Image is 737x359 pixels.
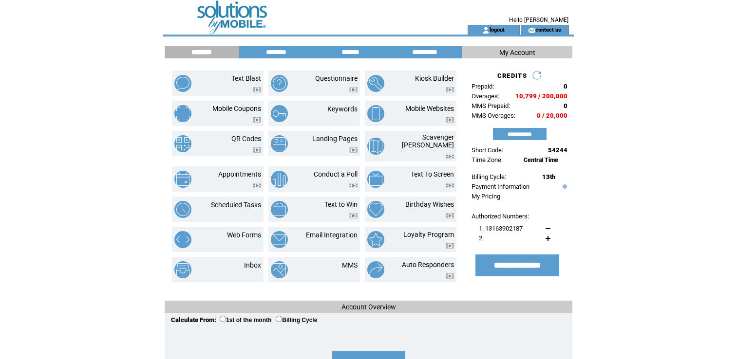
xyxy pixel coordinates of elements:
span: Hello [PERSON_NAME] [509,17,568,23]
span: 54244 [548,146,567,154]
span: Central Time [524,157,558,163]
a: Auto Responders [402,261,454,269]
img: mobile-websites.png [367,105,384,122]
input: 1st of the month [220,316,226,322]
img: contact_us_icon.gif [528,26,535,34]
img: keywords.png [271,105,288,122]
a: Mobile Websites [405,105,454,112]
img: kiosk-builder.png [367,75,384,92]
img: email-integration.png [271,231,288,248]
a: logout [490,26,505,33]
a: Text to Win [324,200,358,208]
img: birthday-wishes.png [367,201,384,218]
span: Overages: [472,92,499,100]
img: mms.png [271,261,288,278]
img: video.png [446,273,454,279]
img: loyalty-program.png [367,231,384,248]
span: 0 [564,83,567,90]
img: video.png [446,213,454,218]
img: help.gif [560,184,567,189]
span: 2. [479,234,484,242]
span: Time Zone: [472,156,503,163]
img: video.png [349,147,358,153]
img: mobile-coupons.png [174,105,191,122]
span: CREDITS [497,72,527,79]
img: text-to-win.png [271,201,288,218]
span: Prepaid: [472,83,494,90]
img: inbox.png [174,261,191,278]
img: video.png [253,117,261,123]
a: Keywords [327,105,358,113]
span: 13th [542,173,555,180]
span: 0 [564,102,567,109]
img: appointments.png [174,171,191,188]
a: Payment Information [472,183,529,190]
img: video.png [253,147,261,153]
img: auto-responders.png [367,261,384,278]
span: Short Code: [472,146,503,154]
img: qr-codes.png [174,135,191,152]
a: Mobile Coupons [212,105,261,112]
label: 1st of the month [220,317,271,323]
a: Inbox [244,261,261,269]
span: Billing Cycle: [472,173,506,180]
img: video.png [349,183,358,188]
span: Authorized Numbers: [472,213,529,220]
a: Scheduled Tasks [211,201,261,209]
img: video.png [253,183,261,188]
a: My Pricing [472,193,500,200]
a: Loyalty Program [403,231,454,238]
img: scheduled-tasks.png [174,201,191,218]
img: conduct-a-poll.png [271,171,288,188]
a: Email Integration [306,231,358,239]
img: landing-pages.png [271,135,288,152]
img: video.png [349,213,358,218]
img: web-forms.png [174,231,191,248]
img: video.png [446,87,454,92]
a: Kiosk Builder [415,74,454,82]
a: Scavenger [PERSON_NAME] [402,133,454,149]
img: video.png [446,154,454,159]
a: QR Codes [231,135,261,143]
img: video.png [446,183,454,188]
a: Birthday Wishes [405,200,454,208]
a: Conduct a Poll [314,170,358,178]
a: Text Blast [231,74,261,82]
a: MMS [342,261,358,269]
img: video.png [349,87,358,92]
span: MMS Overages: [472,112,515,119]
a: Web Forms [227,231,261,239]
input: Billing Cycle [276,316,282,322]
img: account_icon.gif [482,26,490,34]
span: 10,799 / 200,000 [515,92,567,100]
span: 1. 13163902187 [479,225,523,232]
span: My Account [499,49,535,56]
span: 0 / 20,000 [537,112,567,119]
span: Account Overview [341,303,396,311]
img: scavenger-hunt.png [367,138,384,155]
img: questionnaire.png [271,75,288,92]
a: Questionnaire [315,74,358,82]
a: Landing Pages [312,135,358,143]
a: Text To Screen [411,170,454,178]
span: MMS Prepaid: [472,102,510,109]
img: video.png [446,117,454,123]
img: video.png [253,87,261,92]
img: text-blast.png [174,75,191,92]
img: video.png [446,243,454,249]
img: text-to-screen.png [367,171,384,188]
span: Calculate From: [171,316,216,323]
a: contact us [535,26,561,33]
a: Appointments [218,170,261,178]
label: Billing Cycle [276,317,317,323]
